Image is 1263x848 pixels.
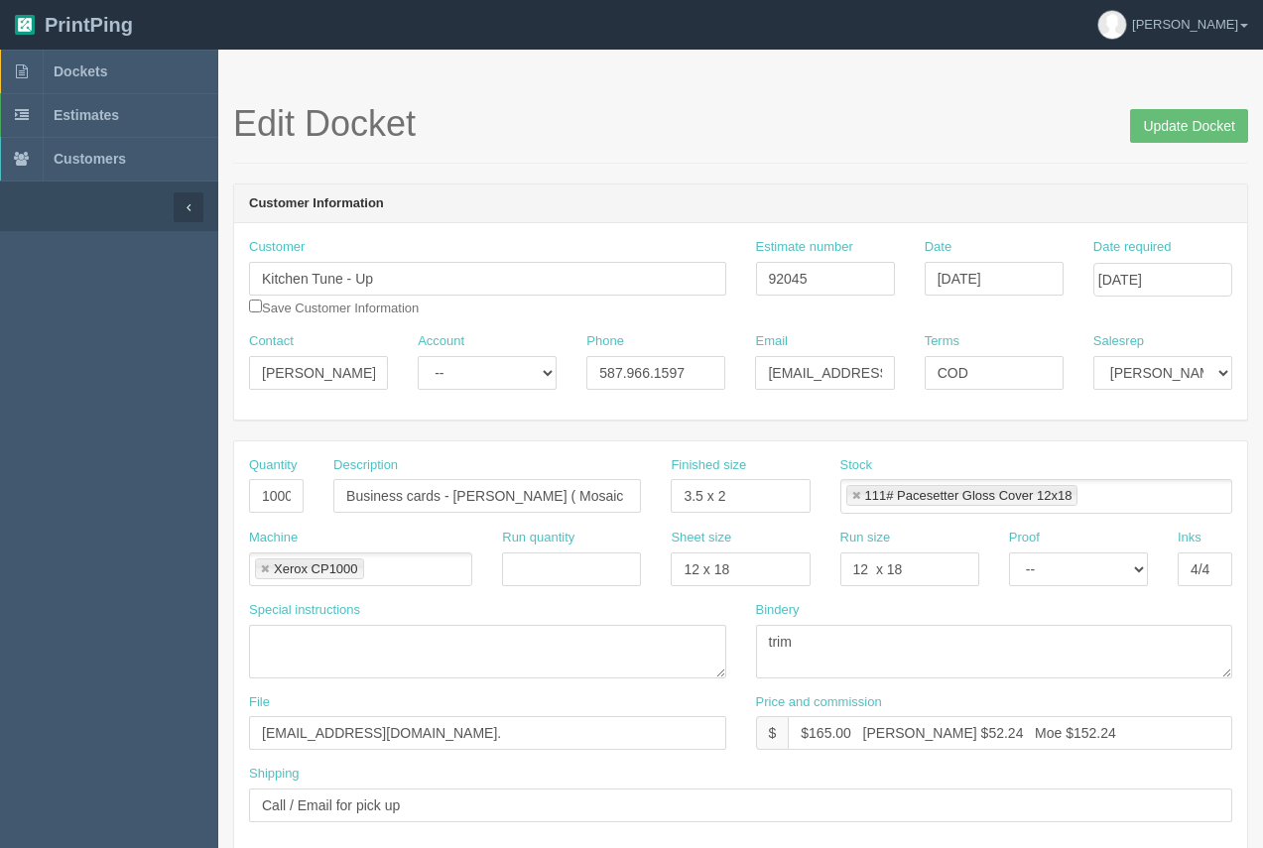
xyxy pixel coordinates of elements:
label: File [249,693,270,712]
span: Estimates [54,107,119,123]
span: Customers [54,151,126,167]
label: Proof [1009,529,1040,547]
label: Customer [249,238,305,257]
input: Enter customer name [249,262,726,296]
label: Run size [840,529,891,547]
img: avatar_default-7531ab5dedf162e01f1e0bb0964e6a185e93c5c22dfe317fb01d7f8cd2b1632c.jpg [1098,11,1126,39]
label: Date required [1093,238,1172,257]
label: Quantity [249,456,297,475]
label: Finished size [671,456,746,475]
div: Save Customer Information [249,238,726,317]
div: $ [756,716,789,750]
textarea: trim [756,625,1233,678]
input: Update Docket [1130,109,1248,143]
label: Shipping [249,765,300,784]
label: Date [925,238,951,257]
header: Customer Information [234,184,1247,224]
label: Special instructions [249,601,360,620]
label: Contact [249,332,294,351]
label: Account [418,332,464,351]
label: Email [755,332,788,351]
label: Phone [586,332,624,351]
label: Machine [249,529,298,547]
label: Run quantity [502,529,574,547]
label: Salesrep [1093,332,1144,351]
label: Sheet size [671,529,731,547]
label: Inks [1178,529,1201,547]
label: Terms [925,332,959,351]
img: logo-3e63b451c926e2ac314895c53de4908e5d424f24456219fb08d385ab2e579770.png [15,15,35,35]
div: 111# Pacesetter Gloss Cover 12x18 [865,489,1073,502]
label: Price and commission [756,693,882,712]
h1: Edit Docket [233,104,1248,144]
span: Dockets [54,63,107,79]
label: Estimate number [756,238,853,257]
div: Xerox CP1000 [274,562,358,575]
label: Bindery [756,601,800,620]
label: Description [333,456,398,475]
label: Stock [840,456,873,475]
